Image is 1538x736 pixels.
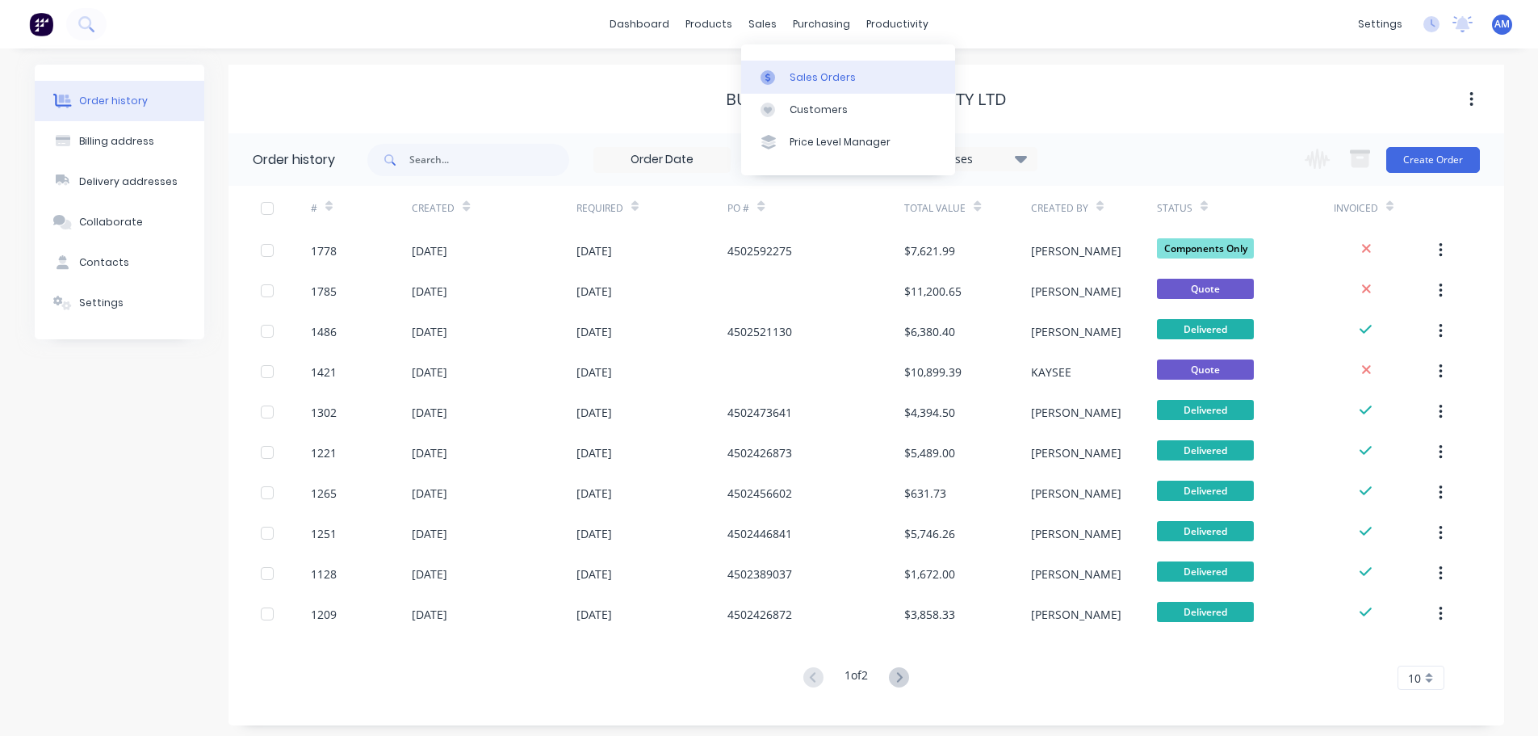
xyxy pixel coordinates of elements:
div: Bulga Coal Management Pty Ltd [726,90,1007,109]
span: Delivered [1157,561,1254,582]
div: $6,380.40 [904,323,955,340]
div: 4502473641 [727,404,792,421]
div: [DATE] [576,404,612,421]
div: Price Level Manager [790,135,891,149]
div: [PERSON_NAME] [1031,444,1121,461]
div: [DATE] [576,485,612,502]
div: $631.73 [904,485,946,502]
div: Order history [253,150,335,170]
button: Collaborate [35,202,204,242]
div: $3,858.33 [904,606,955,623]
div: 4502456602 [727,485,792,502]
div: $5,489.00 [904,444,955,461]
div: Contacts [79,255,129,270]
input: Order Date [594,148,730,172]
div: 1209 [311,606,337,623]
div: [DATE] [576,444,612,461]
div: [DATE] [412,606,447,623]
button: Order history [35,81,204,121]
div: Created By [1031,201,1088,216]
img: Factory [29,12,53,36]
span: Quote [1157,360,1254,380]
div: Sales Orders [790,70,856,85]
div: productivity [858,12,937,36]
div: [DATE] [412,485,447,502]
div: 4502426873 [727,444,792,461]
div: [PERSON_NAME] [1031,485,1121,502]
div: 1221 [311,444,337,461]
div: $7,621.99 [904,242,955,259]
div: [PERSON_NAME] [1031,566,1121,582]
div: [PERSON_NAME] [1031,525,1121,542]
div: 1778 [311,242,337,259]
div: [PERSON_NAME] [1031,404,1121,421]
div: [DATE] [412,525,447,542]
div: Required [576,201,623,216]
div: Total Value [904,201,966,216]
span: Delivered [1157,440,1254,461]
div: 4502446841 [727,525,792,542]
div: [DATE] [412,364,447,381]
span: Components Only [1157,238,1254,259]
div: $5,746.26 [904,525,955,542]
div: 1128 [311,566,337,582]
div: Invoiced [1334,201,1378,216]
div: [DATE] [412,283,447,300]
div: Delivery addresses [79,175,178,189]
div: 1265 [311,485,337,502]
div: Collaborate [79,215,143,229]
div: [DATE] [576,242,612,259]
span: Quote [1157,279,1254,299]
span: Delivered [1157,400,1254,420]
div: Created [412,201,455,216]
span: AM [1494,17,1510,32]
div: [PERSON_NAME] [1031,323,1121,340]
div: KAYSEE [1031,364,1071,381]
div: [DATE] [576,323,612,340]
div: 1251 [311,525,337,542]
div: 1 of 2 [844,667,868,690]
div: $1,672.00 [904,566,955,582]
input: Search... [409,144,569,176]
span: Delivered [1157,481,1254,501]
div: [DATE] [412,404,447,421]
a: Price Level Manager [741,126,955,158]
div: [PERSON_NAME] [1031,606,1121,623]
div: [DATE] [576,525,612,542]
div: PO # [727,186,904,230]
div: [DATE] [576,364,612,381]
a: Customers [741,94,955,126]
div: 1486 [311,323,337,340]
div: $11,200.65 [904,283,962,300]
div: [PERSON_NAME] [1031,283,1121,300]
div: [DATE] [412,566,447,582]
div: 27 Statuses [901,150,1037,168]
div: 1421 [311,364,337,381]
div: Status [1157,186,1334,230]
div: [DATE] [576,606,612,623]
span: Delivered [1157,521,1254,541]
div: [DATE] [576,566,612,582]
div: PO # [727,201,749,216]
div: Settings [79,296,124,310]
div: 4502592275 [727,242,792,259]
span: Delivered [1157,602,1254,622]
button: Contacts [35,242,204,283]
button: Delivery addresses [35,162,204,202]
div: purchasing [785,12,858,36]
div: Order history [79,94,148,108]
a: Sales Orders [741,61,955,93]
div: settings [1350,12,1410,36]
div: Created [412,186,576,230]
div: 1785 [311,283,337,300]
div: 1302 [311,404,337,421]
div: 4502426872 [727,606,792,623]
div: 4502389037 [727,566,792,582]
div: sales [740,12,785,36]
div: $10,899.39 [904,364,962,381]
a: dashboard [601,12,677,36]
div: [PERSON_NAME] [1031,242,1121,259]
div: [DATE] [412,242,447,259]
div: products [677,12,740,36]
div: [DATE] [412,323,447,340]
